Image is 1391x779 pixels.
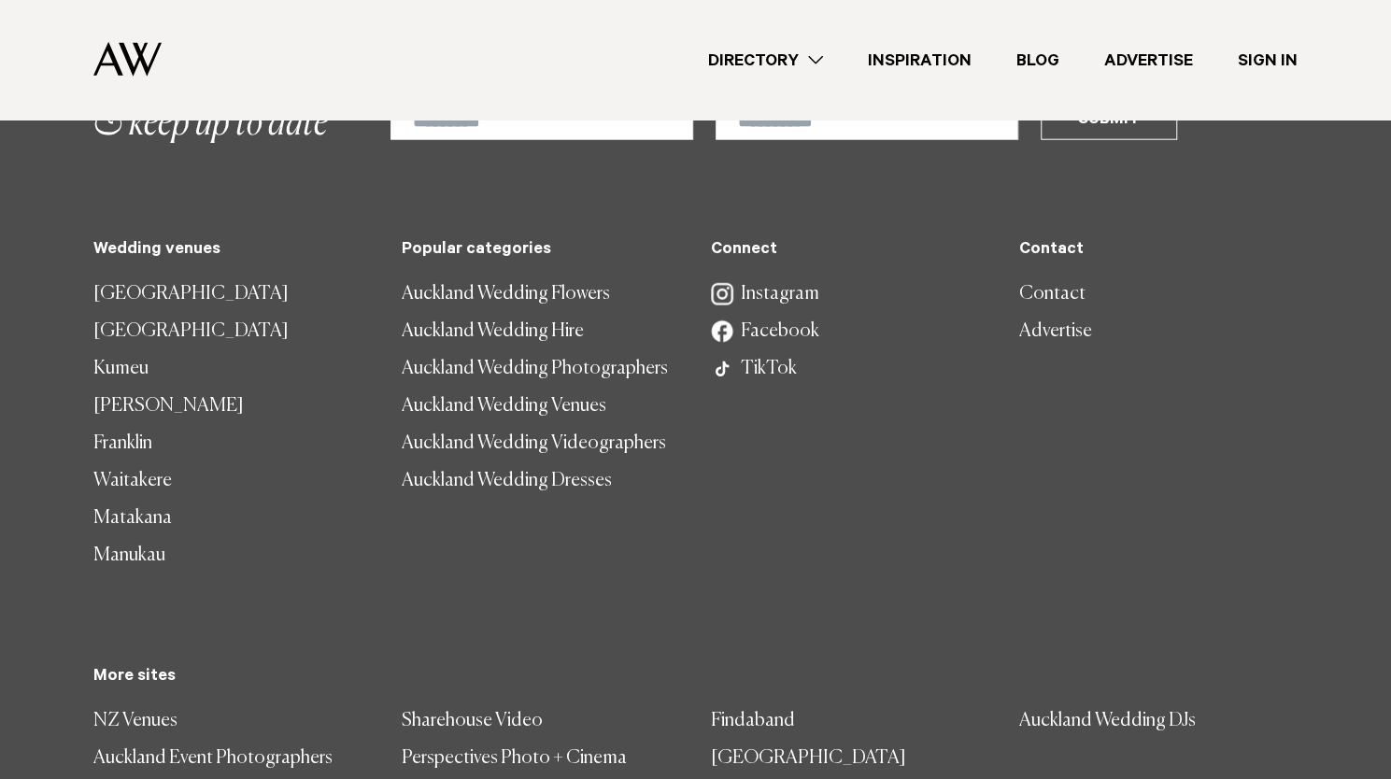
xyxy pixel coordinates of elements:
a: Auckland Wedding Venues [402,388,680,425]
a: Auckland Wedding DJs [1019,702,1298,740]
a: Auckland Wedding Videographers [402,425,680,462]
h5: Wedding venues [93,241,372,261]
h5: Popular categories [402,241,680,261]
a: Perspectives Photo + Cinema [402,740,680,777]
a: NZ Venues [93,702,372,740]
h5: Connect [711,241,989,261]
a: Inspiration [845,48,994,73]
a: Franklin [93,425,372,462]
a: TikTok [711,350,989,388]
a: Waitakere [93,462,372,500]
a: Matakana [93,500,372,537]
a: [PERSON_NAME] [93,388,372,425]
a: Sharehouse Video [402,702,680,740]
a: Instagram [711,276,989,313]
a: Auckland Wedding Hire [402,313,680,350]
h5: Contact [1019,241,1298,261]
a: [GEOGRAPHIC_DATA] [93,276,372,313]
a: Advertise [1019,313,1298,350]
a: Kumeu [93,350,372,388]
a: Manukau [93,537,372,574]
a: Blog [994,48,1082,73]
h5: More sites [93,668,1298,687]
a: Directory [686,48,845,73]
a: Sign In [1215,48,1320,73]
img: Auckland Weddings Logo [93,42,162,77]
a: Findaband [GEOGRAPHIC_DATA] [711,702,989,777]
a: Auckland Wedding Dresses [402,462,680,500]
a: Advertise [1082,48,1215,73]
a: Facebook [711,313,989,350]
a: Auckland Wedding Photographers [402,350,680,388]
a: Contact [1019,276,1298,313]
a: [GEOGRAPHIC_DATA] [93,313,372,350]
a: Auckland Wedding Flowers [402,276,680,313]
a: Auckland Event Photographers [93,740,372,777]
